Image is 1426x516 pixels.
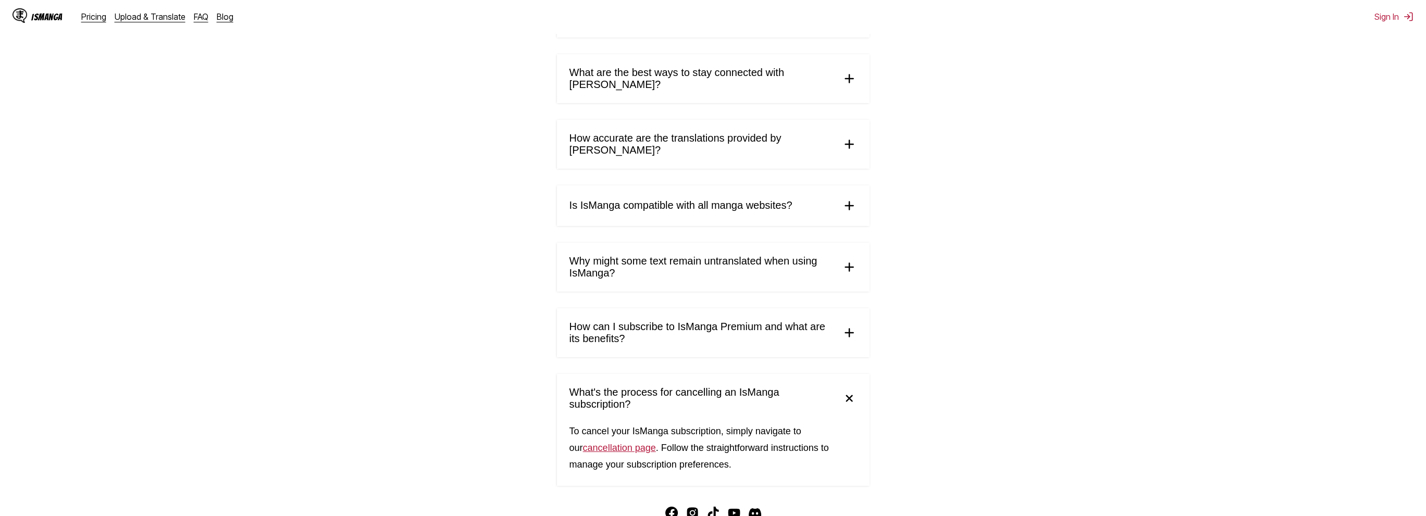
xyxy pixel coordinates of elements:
a: cancellation page [583,443,656,453]
img: plus [841,71,857,86]
a: IsManga LogoIsManga [13,8,81,25]
summary: What's the process for cancelling an IsManga subscription? [557,374,870,423]
summary: How accurate are the translations provided by [PERSON_NAME]? [557,120,870,169]
summary: Why might some text remain untranslated when using IsManga? [557,243,870,292]
span: What's the process for cancelling an IsManga subscription? [569,386,833,410]
span: How can I subscribe to IsManga Premium and what are its benefits? [569,321,833,345]
a: Blog [217,11,233,22]
a: Upload & Translate [115,11,185,22]
summary: How can I subscribe to IsManga Premium and what are its benefits? [557,308,870,357]
img: IsManga Logo [13,8,27,23]
span: How accurate are the translations provided by [PERSON_NAME]? [569,132,833,156]
img: plus [838,387,860,409]
img: plus [841,136,857,152]
img: Sign out [1403,11,1413,22]
summary: What are the best ways to stay connected with [PERSON_NAME]? [557,54,870,103]
img: plus [841,325,857,341]
span: Is IsManga compatible with all manga websites? [569,199,792,211]
div: IsManga [31,12,63,22]
img: plus [841,198,857,213]
span: Why might some text remain untranslated when using IsManga? [569,255,833,279]
a: Pricing [81,11,106,22]
button: Sign In [1374,11,1413,22]
span: What are the best ways to stay connected with [PERSON_NAME]? [569,67,833,91]
summary: Is IsManga compatible with all manga websites? [557,185,870,226]
a: FAQ [194,11,208,22]
img: plus [841,259,857,275]
div: To cancel your IsManga subscription, simply navigate to our . Follow the straightforward instruct... [557,423,870,486]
